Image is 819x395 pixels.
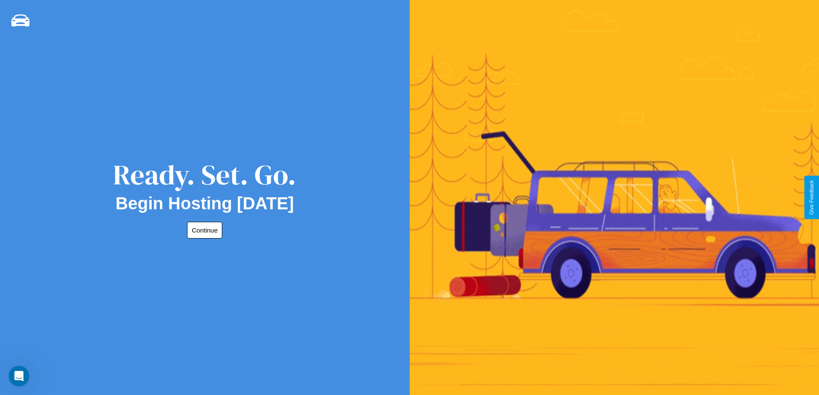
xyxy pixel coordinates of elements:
div: Ready. Set. Go. [113,156,296,194]
div: Give Feedback [809,180,815,215]
h2: Begin Hosting [DATE] [116,194,294,213]
iframe: Intercom live chat [9,366,29,386]
button: Continue [187,222,222,239]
